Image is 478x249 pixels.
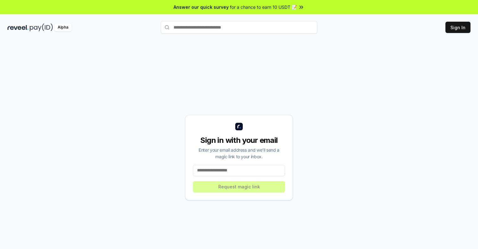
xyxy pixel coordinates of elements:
[174,4,229,10] span: Answer our quick survey
[8,24,29,31] img: reveel_dark
[193,147,285,160] div: Enter your email address and we’ll send a magic link to your inbox.
[445,22,470,33] button: Sign In
[235,123,243,130] img: logo_small
[30,24,53,31] img: pay_id
[230,4,297,10] span: for a chance to earn 10 USDT 📝
[193,135,285,145] div: Sign in with your email
[54,24,72,31] div: Alpha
